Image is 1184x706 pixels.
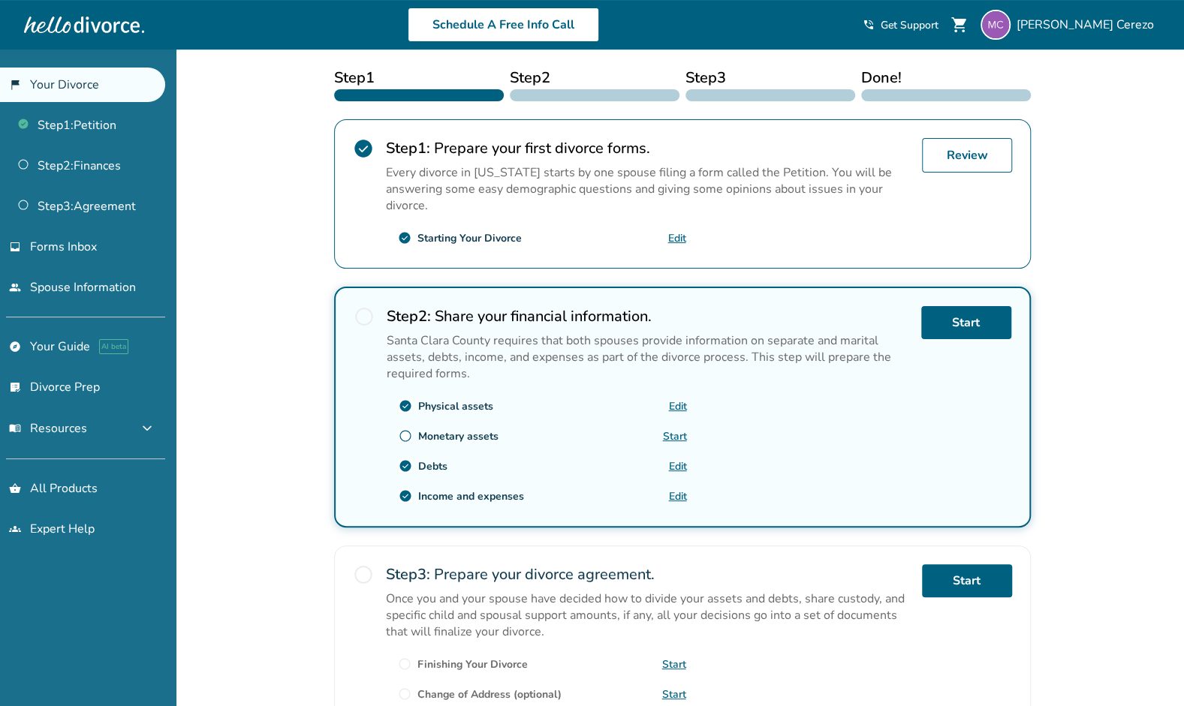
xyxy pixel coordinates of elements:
h2: Share your financial information. [387,306,909,326]
span: check_circle [398,231,411,245]
img: mcerezogt@gmail.com [981,10,1011,40]
a: Start [922,564,1012,597]
span: Step 2 [510,67,679,89]
span: explore [9,341,21,353]
span: flag_2 [9,79,21,91]
span: check_circle [399,399,412,413]
p: Every divorce in [US_STATE] starts by one spouse filing a form called the Petition. You will be a... [386,164,910,214]
a: Edit [669,459,687,473]
span: phone_in_talk [863,19,875,31]
span: list_alt_check [9,381,21,393]
strong: Step 2 : [387,306,431,326]
a: Edit [668,231,686,245]
div: Change of Address (optional) [417,687,562,701]
span: inbox [9,241,21,253]
a: phone_in_talkGet Support [863,18,938,32]
span: radio_button_unchecked [398,687,411,701]
span: radio_button_unchecked [398,657,411,671]
div: Monetary assets [418,429,499,443]
span: shopping_cart [951,16,969,34]
span: Step 1 [334,67,504,89]
span: groups [9,523,21,535]
span: radio_button_unchecked [353,564,374,585]
span: Resources [9,420,87,437]
span: check_circle [399,489,412,503]
span: check_circle [353,138,374,159]
a: Review [922,138,1012,173]
span: Step 3 [685,67,855,89]
a: Schedule A Free Info Call [408,8,599,42]
a: Start [662,687,686,701]
div: Debts [418,459,447,473]
div: Physical assets [418,399,493,413]
iframe: Chat Widget [1109,634,1184,706]
strong: Step 1 : [386,138,430,158]
a: Start [662,657,686,671]
p: Santa Clara County requires that both spouses provide information on separate and marital assets,... [387,332,909,382]
span: menu_book [9,422,21,434]
span: Forms Inbox [30,239,97,255]
span: shopping_basket [9,482,21,494]
span: radio_button_unchecked [399,429,412,443]
a: Edit [669,399,687,413]
span: check_circle [399,459,412,473]
span: Get Support [881,18,938,32]
h2: Prepare your divorce agreement. [386,564,910,584]
a: Edit [669,489,687,503]
a: Start [921,306,1011,339]
h2: Prepare your first divorce forms. [386,138,910,158]
p: Once you and your spouse have decided how to divide your assets and debts, share custody, and spe... [386,590,910,640]
a: Start [663,429,687,443]
div: Starting Your Divorce [417,231,522,245]
span: [PERSON_NAME] Cerezo [1017,17,1160,33]
span: radio_button_unchecked [354,306,375,327]
span: people [9,281,21,293]
strong: Step 3 : [386,564,430,584]
div: Finishing Your Divorce [417,657,528,671]
div: Income and expenses [418,489,524,503]
span: expand_more [138,419,156,437]
span: AI beta [99,339,128,354]
span: Done! [861,67,1031,89]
